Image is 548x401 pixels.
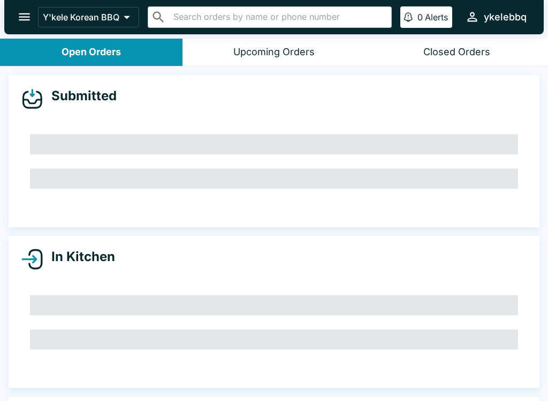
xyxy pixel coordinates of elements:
p: 0 [417,12,423,23]
div: Upcoming Orders [233,46,315,58]
button: Y'kele Korean BBQ [38,7,139,27]
button: ykelebbq [461,5,531,28]
p: Alerts [425,12,448,23]
div: ykelebbq [484,11,527,24]
button: open drawer [11,3,38,31]
div: Open Orders [62,46,121,58]
h4: In Kitchen [43,249,115,265]
p: Y'kele Korean BBQ [43,12,119,23]
div: Closed Orders [423,46,490,58]
input: Search orders by name or phone number [170,10,387,25]
h4: Submitted [43,88,117,104]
